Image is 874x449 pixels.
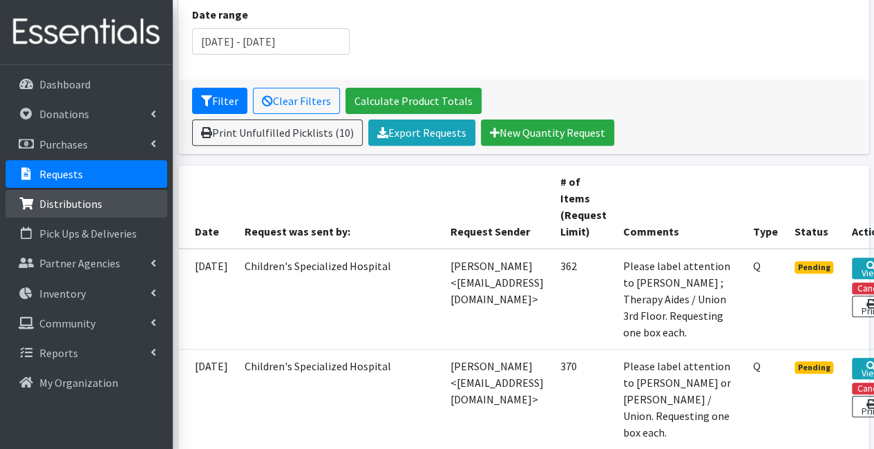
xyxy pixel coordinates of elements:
[6,369,167,397] a: My Organization
[39,256,120,270] p: Partner Agencies
[345,88,482,114] a: Calculate Product Totals
[192,6,248,23] label: Date range
[6,160,167,188] a: Requests
[6,70,167,98] a: Dashboard
[615,349,745,449] td: Please label attention to [PERSON_NAME] or [PERSON_NAME] / Union. Requesting one box each.
[795,361,834,374] span: Pending
[552,249,615,350] td: 362
[753,259,761,273] abbr: Quantity
[6,280,167,307] a: Inventory
[39,107,89,121] p: Donations
[615,165,745,249] th: Comments
[39,227,137,240] p: Pick Ups & Deliveries
[795,261,834,274] span: Pending
[481,120,614,146] a: New Quantity Request
[39,376,118,390] p: My Organization
[39,346,78,360] p: Reports
[192,120,363,146] a: Print Unfulfilled Picklists (10)
[6,100,167,128] a: Donations
[442,349,552,449] td: [PERSON_NAME] <[EMAIL_ADDRESS][DOMAIN_NAME]>
[253,88,340,114] a: Clear Filters
[236,349,442,449] td: Children's Specialized Hospital
[236,249,442,350] td: Children's Specialized Hospital
[192,28,350,55] input: January 1, 2011 - December 31, 2011
[368,120,475,146] a: Export Requests
[745,165,786,249] th: Type
[6,9,167,55] img: HumanEssentials
[192,88,247,114] button: Filter
[786,165,844,249] th: Status
[39,197,102,211] p: Distributions
[442,249,552,350] td: [PERSON_NAME] <[EMAIL_ADDRESS][DOMAIN_NAME]>
[178,165,236,249] th: Date
[6,249,167,277] a: Partner Agencies
[236,165,442,249] th: Request was sent by:
[552,349,615,449] td: 370
[39,167,83,181] p: Requests
[442,165,552,249] th: Request Sender
[6,131,167,158] a: Purchases
[39,137,88,151] p: Purchases
[615,249,745,350] td: Please label attention to [PERSON_NAME] ; Therapy Aides / Union 3rd Floor. Requesting one box each.
[753,359,761,373] abbr: Quantity
[6,339,167,367] a: Reports
[178,249,236,350] td: [DATE]
[6,190,167,218] a: Distributions
[178,349,236,449] td: [DATE]
[39,77,91,91] p: Dashboard
[552,165,615,249] th: # of Items (Request Limit)
[6,220,167,247] a: Pick Ups & Deliveries
[6,309,167,337] a: Community
[39,316,95,330] p: Community
[39,287,86,300] p: Inventory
